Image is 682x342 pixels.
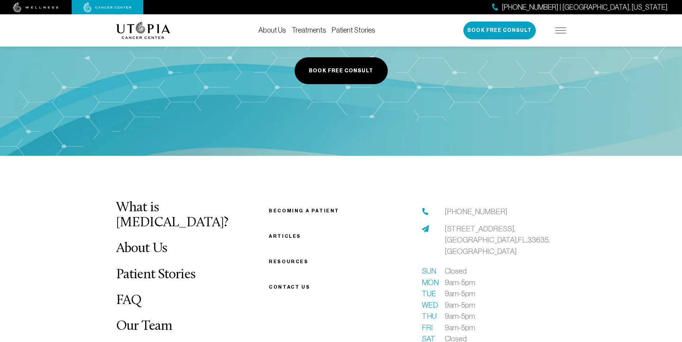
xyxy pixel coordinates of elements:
[332,26,375,34] a: Patient Stories
[84,3,132,13] img: cancer center
[269,284,310,290] span: Contact us
[445,223,566,257] a: [STREET_ADDRESS],[GEOGRAPHIC_DATA],FL,33635,[GEOGRAPHIC_DATA]
[555,28,566,33] img: icon-hamburger
[422,208,429,215] img: phone
[269,233,301,239] a: Articles
[422,225,429,232] img: address
[422,288,436,299] span: Tue
[116,319,172,333] a: Our Team
[116,294,142,308] a: FAQ
[445,299,475,311] span: 9am-5pm
[463,21,536,39] button: Book Free Consult
[116,22,170,39] img: logo
[422,277,436,288] span: Mon
[445,225,550,255] span: [STREET_ADDRESS], [GEOGRAPHIC_DATA], FL, 33635, [GEOGRAPHIC_DATA]
[116,242,167,256] a: About Us
[292,26,326,34] a: Treatments
[502,2,668,13] span: [PHONE_NUMBER] | [GEOGRAPHIC_DATA], [US_STATE]
[445,322,475,333] span: 9am-5pm
[13,3,58,13] img: wellness
[258,26,286,34] a: About Us
[116,201,228,230] a: What is [MEDICAL_DATA]?
[445,310,475,322] span: 9am-5pm
[492,2,668,13] a: [PHONE_NUMBER] | [GEOGRAPHIC_DATA], [US_STATE]
[445,265,467,277] span: Closed
[445,288,475,299] span: 9am-5pm
[422,299,436,311] span: Wed
[295,57,388,84] button: Book Free Consult
[269,208,339,213] a: Becoming a patient
[445,277,475,288] span: 9am-5pm
[116,268,196,282] a: Patient Stories
[422,310,436,322] span: Thu
[445,206,507,217] a: [PHONE_NUMBER]
[422,322,436,333] span: Fri
[422,265,436,277] span: Sun
[269,259,308,264] a: Resources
